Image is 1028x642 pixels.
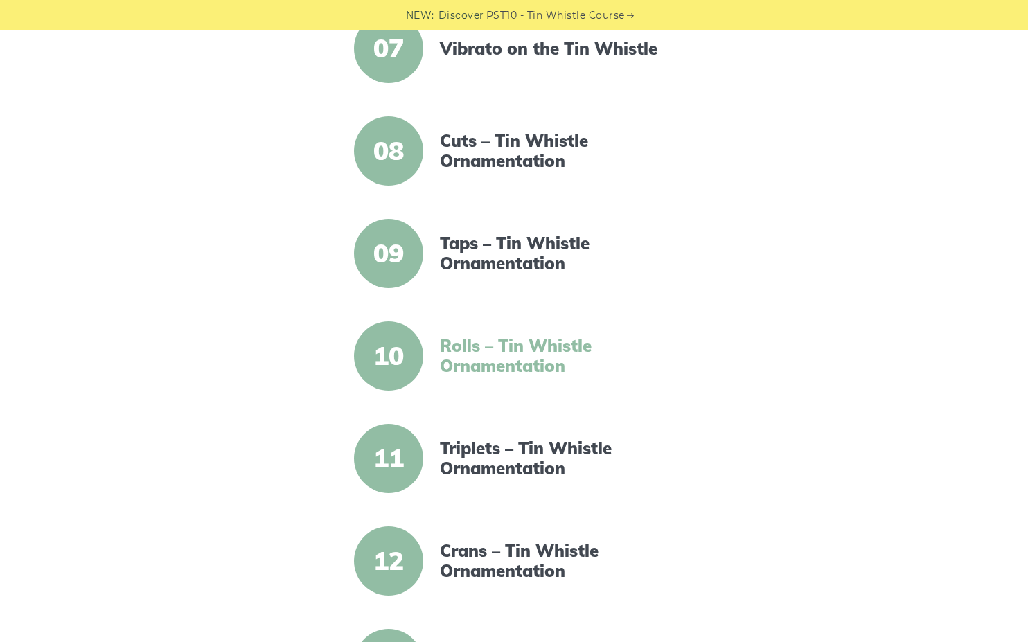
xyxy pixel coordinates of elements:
[438,8,484,24] span: Discover
[440,233,678,274] a: Taps – Tin Whistle Ornamentation
[440,39,678,59] a: Vibrato on the Tin Whistle
[354,219,423,288] span: 09
[354,14,423,83] span: 07
[354,116,423,186] span: 08
[440,438,678,479] a: Triplets – Tin Whistle Ornamentation
[486,8,625,24] a: PST10 - Tin Whistle Course
[440,131,678,171] a: Cuts – Tin Whistle Ornamentation
[354,526,423,596] span: 12
[354,321,423,391] span: 10
[406,8,434,24] span: NEW:
[440,541,678,581] a: Crans – Tin Whistle Ornamentation
[354,424,423,493] span: 11
[440,336,678,376] a: Rolls – Tin Whistle Ornamentation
